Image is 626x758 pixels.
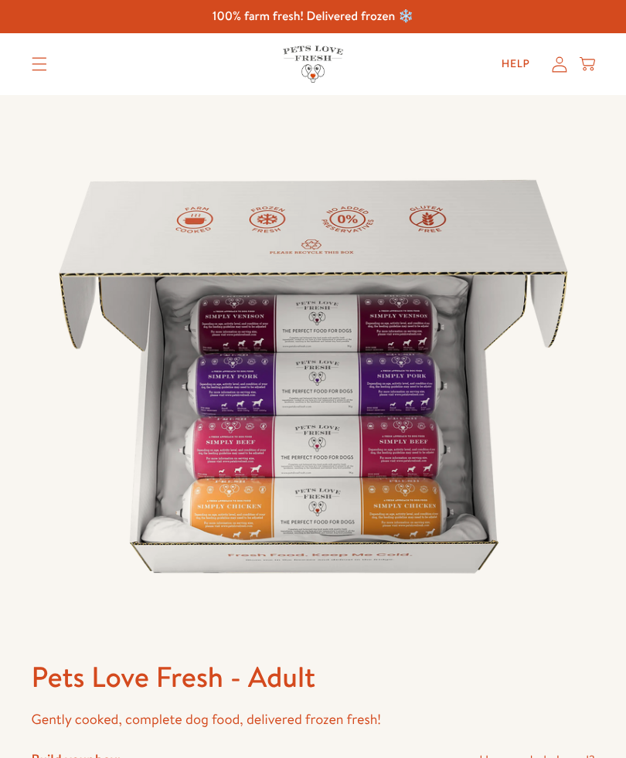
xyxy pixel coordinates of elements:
summary: Translation missing: en.sections.header.menu [19,45,60,83]
img: Pets Love Fresh [283,46,343,82]
img: Pets Love Fresh - Adult [32,95,595,658]
h1: Pets Love Fresh - Adult [32,658,595,695]
p: Gently cooked, complete dog food, delivered frozen fresh! [32,708,595,732]
a: Help [489,49,543,80]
